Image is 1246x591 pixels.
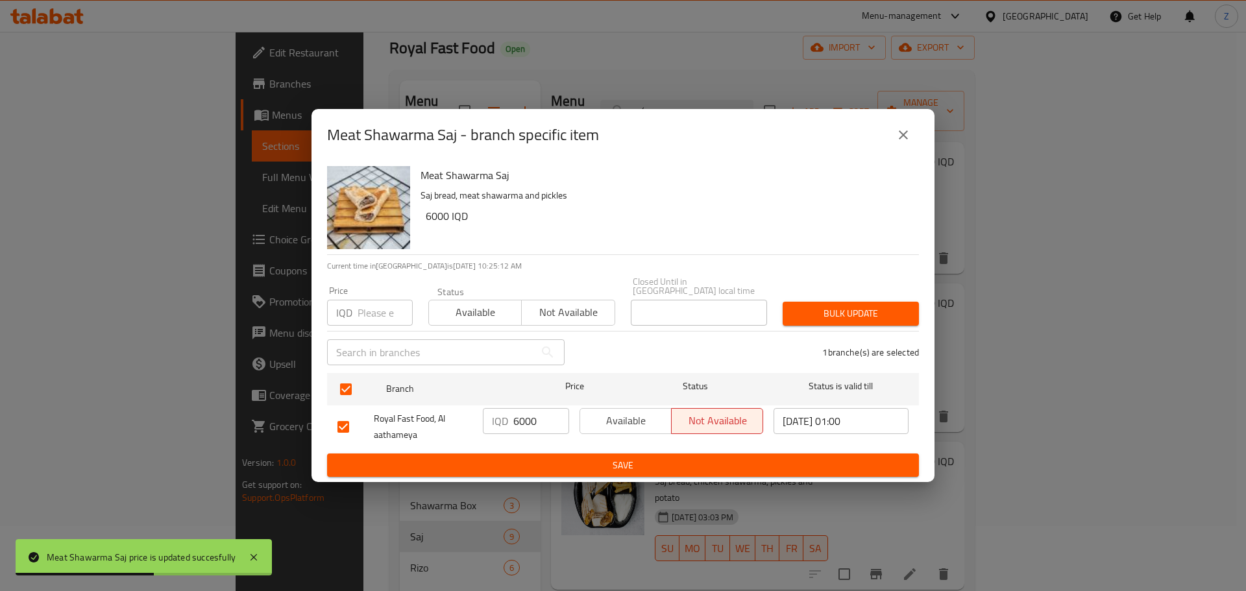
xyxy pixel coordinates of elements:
[337,457,909,474] span: Save
[671,408,763,434] button: Not available
[677,411,758,430] span: Not available
[527,303,609,322] span: Not available
[421,187,909,204] p: Saj bread, meat shawarma and pickles
[327,260,919,272] p: Current time in [GEOGRAPHIC_DATA] is [DATE] 10:25:12 AM
[793,306,909,322] span: Bulk update
[580,408,672,434] button: Available
[513,408,569,434] input: Please enter price
[783,302,919,326] button: Bulk update
[585,411,666,430] span: Available
[374,411,472,443] span: Royal Fast Food, Al aathameya
[358,300,413,326] input: Please enter price
[492,413,508,429] p: IQD
[521,300,615,326] button: Not available
[428,300,522,326] button: Available
[327,339,535,365] input: Search in branches
[628,378,763,394] span: Status
[426,207,909,225] h6: 6000 IQD
[888,119,919,151] button: close
[47,550,236,564] div: Meat Shawarma Saj price is updated succesfully
[434,303,517,322] span: Available
[822,346,919,359] p: 1 branche(s) are selected
[327,125,599,145] h2: Meat Shawarma Saj - branch specific item
[531,378,618,394] span: Price
[774,378,909,394] span: Status is valid till
[327,166,410,249] img: Meat Shawarma Saj
[327,453,919,477] button: Save
[336,305,352,320] p: IQD
[386,381,521,397] span: Branch
[421,166,909,184] h6: Meat Shawarma Saj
